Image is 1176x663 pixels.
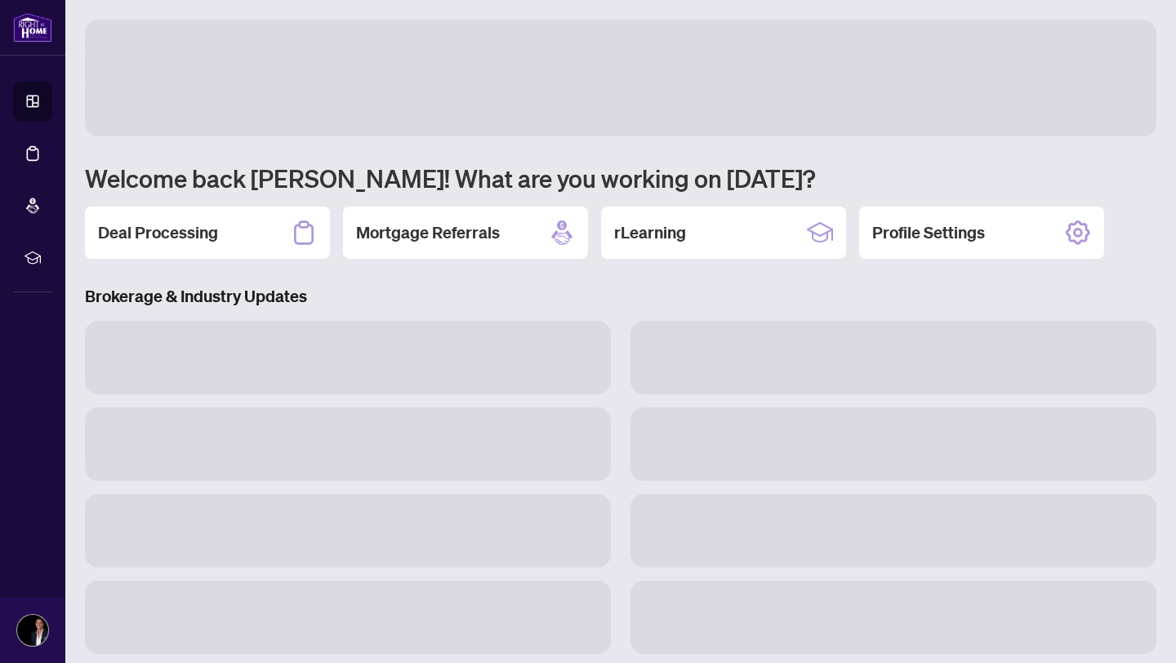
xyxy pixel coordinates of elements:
[872,221,985,244] h2: Profile Settings
[85,162,1156,194] h1: Welcome back [PERSON_NAME]! What are you working on [DATE]?
[17,615,48,646] img: Profile Icon
[85,285,1156,308] h3: Brokerage & Industry Updates
[98,221,218,244] h2: Deal Processing
[356,221,500,244] h2: Mortgage Referrals
[13,12,52,42] img: logo
[614,221,686,244] h2: rLearning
